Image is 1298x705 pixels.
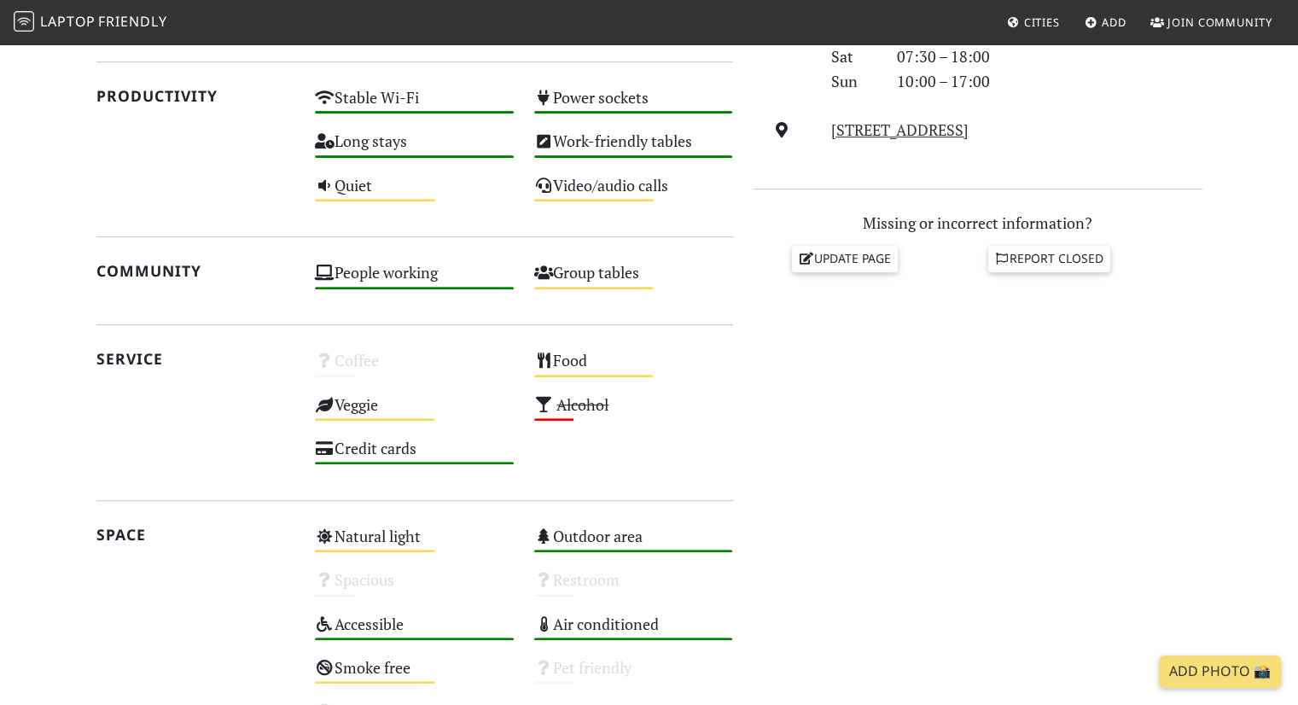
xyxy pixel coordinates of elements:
[821,69,886,94] div: Sun
[792,246,898,271] a: Update page
[556,394,608,415] s: Alcohol
[305,654,524,697] div: Smoke free
[40,12,96,31] span: Laptop
[1024,15,1060,30] span: Cities
[524,127,743,171] div: Work-friendly tables
[1000,7,1067,38] a: Cities
[524,259,743,302] div: Group tables
[1167,15,1272,30] span: Join Community
[1144,7,1279,38] a: Join Community
[821,44,886,69] div: Sat
[754,211,1202,236] p: Missing or incorrect information?
[96,87,295,105] h2: Productivity
[524,566,743,609] div: Restroom
[305,610,524,654] div: Accessible
[524,610,743,654] div: Air conditioned
[96,262,295,280] h2: Community
[887,69,1213,94] div: 10:00 – 17:00
[98,12,166,31] span: Friendly
[14,11,34,32] img: LaptopFriendly
[305,391,524,434] div: Veggie
[96,350,295,368] h2: Service
[96,526,295,544] h2: Space
[988,246,1111,271] a: Report closed
[1159,655,1281,688] a: Add Photo 📸
[305,566,524,609] div: Spacious
[1102,15,1126,30] span: Add
[305,172,524,215] div: Quiet
[305,127,524,171] div: Long stays
[305,84,524,127] div: Stable Wi-Fi
[831,119,969,140] a: [STREET_ADDRESS]
[1078,7,1133,38] a: Add
[305,522,524,566] div: Natural light
[524,522,743,566] div: Outdoor area
[524,84,743,127] div: Power sockets
[305,434,524,478] div: Credit cards
[14,8,167,38] a: LaptopFriendly LaptopFriendly
[524,654,743,697] div: Pet friendly
[524,347,743,390] div: Food
[305,347,524,390] div: Coffee
[524,172,743,215] div: Video/audio calls
[887,44,1213,69] div: 07:30 – 18:00
[305,259,524,302] div: People working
